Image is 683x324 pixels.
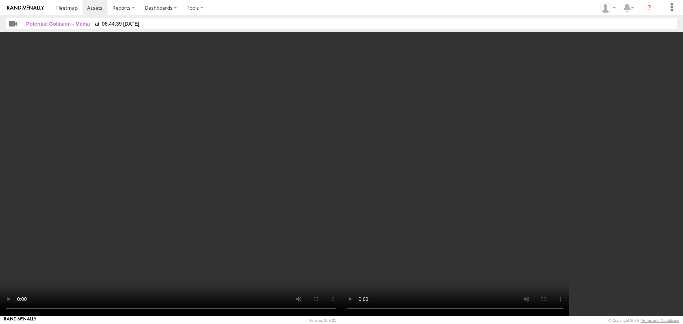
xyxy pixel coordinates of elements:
img: rand-logo.svg [7,5,44,10]
a: Visit our Website [4,317,37,324]
div: © Copyright 2025 - [608,318,679,323]
a: Terms and Conditions [641,318,679,323]
div: Version: 309.01 [309,318,336,323]
div: Randy Yohe [598,2,618,13]
span: Potential Collision - Media [26,21,90,27]
span: 06:44:39 [DATE] [95,21,139,27]
i: ? [644,2,655,14]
